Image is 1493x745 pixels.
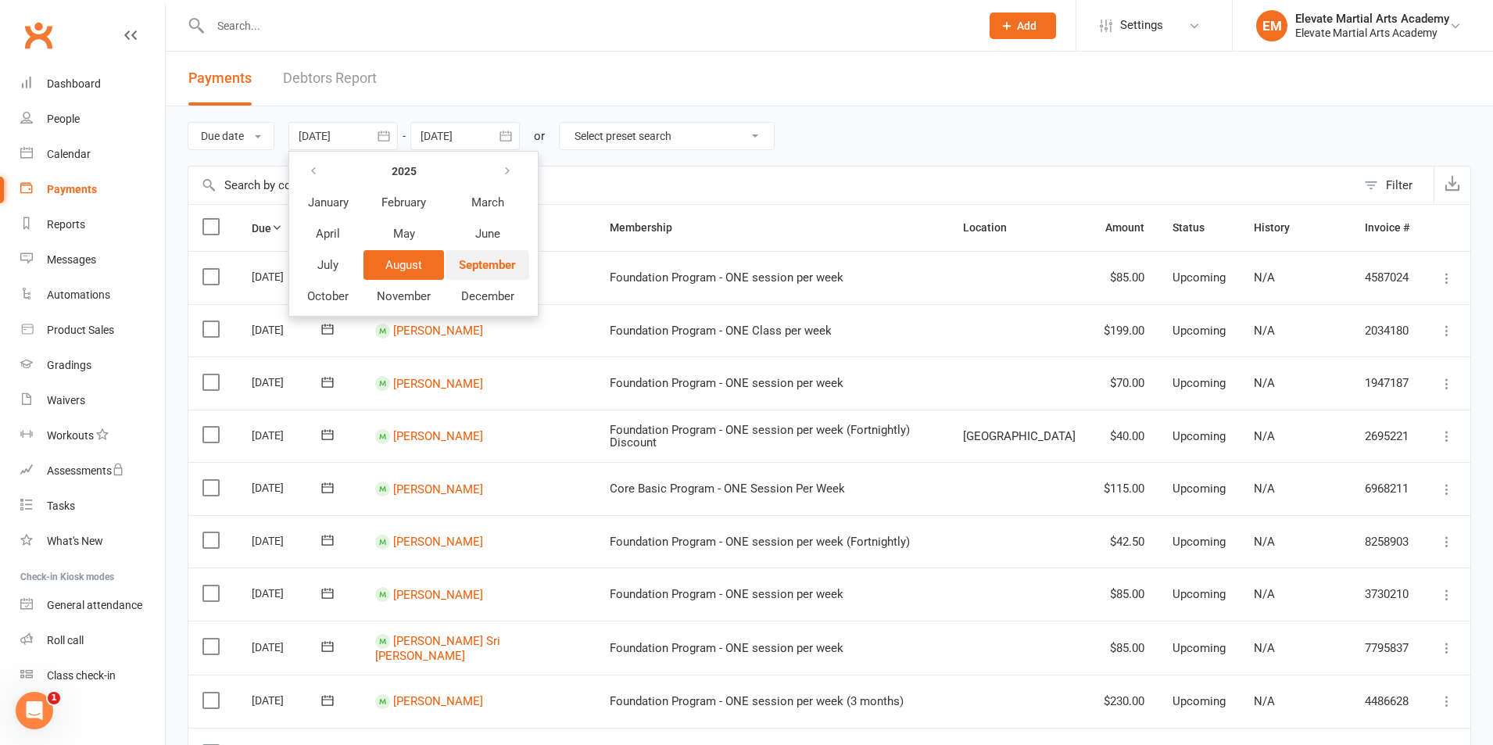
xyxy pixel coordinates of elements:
[1351,304,1423,357] td: 2034180
[377,289,431,303] span: November
[461,289,514,303] span: December
[294,250,362,280] button: July
[252,688,324,712] div: [DATE]
[1254,324,1275,338] span: N/A
[252,581,324,605] div: [DATE]
[610,376,843,390] span: Foundation Program - ONE session per week
[47,183,97,195] div: Payments
[393,587,483,601] a: [PERSON_NAME]
[252,528,324,553] div: [DATE]
[20,313,165,348] a: Product Sales
[610,482,845,496] span: Core Basic Program - ONE Session Per Week
[188,122,274,150] button: Due date
[534,127,545,145] div: or
[307,289,349,303] span: October
[610,270,843,285] span: Foundation Program - ONE session per week
[393,376,483,390] a: [PERSON_NAME]
[1240,205,1351,251] th: History
[283,52,377,106] a: Debtors Report
[47,599,142,611] div: General attendance
[20,623,165,658] a: Roll call
[1254,482,1275,496] span: N/A
[294,281,362,311] button: October
[1351,675,1423,728] td: 4486628
[20,489,165,524] a: Tasks
[1254,270,1275,285] span: N/A
[20,278,165,313] a: Automations
[1090,410,1158,463] td: $40.00
[610,324,832,338] span: Foundation Program - ONE Class per week
[610,694,904,708] span: Foundation Program - ONE session per week (3 months)
[47,634,84,647] div: Roll call
[47,429,94,442] div: Workouts
[990,13,1056,39] button: Add
[252,635,324,659] div: [DATE]
[610,535,910,549] span: Foundation Program - ONE session per week (Fortnightly)
[1351,462,1423,515] td: 6968211
[1351,515,1423,568] td: 8258903
[393,482,483,496] a: [PERSON_NAME]
[20,172,165,207] a: Payments
[393,429,483,443] a: [PERSON_NAME]
[47,535,103,547] div: What's New
[47,464,124,477] div: Assessments
[471,195,504,210] span: March
[1351,410,1423,463] td: 2695221
[1254,694,1275,708] span: N/A
[252,264,324,288] div: [DATE]
[1090,462,1158,515] td: $115.00
[47,253,96,266] div: Messages
[1090,205,1158,251] th: Amount
[446,250,529,280] button: September
[1254,641,1275,655] span: N/A
[20,418,165,453] a: Workouts
[446,219,529,249] button: June
[1173,587,1226,601] span: Upcoming
[393,324,483,338] a: [PERSON_NAME]
[1254,376,1275,390] span: N/A
[1356,167,1434,204] button: Filter
[381,195,426,210] span: February
[361,205,596,251] th: Contact
[1158,205,1240,251] th: Status
[47,148,91,160] div: Calendar
[1090,304,1158,357] td: $199.00
[308,195,349,210] span: January
[47,669,116,682] div: Class check-in
[188,167,1356,204] input: Search by contact name or invoice number
[252,317,324,342] div: [DATE]
[238,205,361,251] th: Due
[610,641,843,655] span: Foundation Program - ONE session per week
[20,102,165,137] a: People
[16,692,53,729] iframe: Intercom live chat
[1090,568,1158,621] td: $85.00
[1351,251,1423,304] td: 4587024
[1254,587,1275,601] span: N/A
[1254,429,1275,443] span: N/A
[1386,176,1412,195] div: Filter
[392,165,417,177] strong: 2025
[20,383,165,418] a: Waivers
[1351,568,1423,621] td: 3730210
[459,258,516,272] span: September
[446,281,529,311] button: December
[48,692,60,704] span: 1
[47,324,114,336] div: Product Sales
[47,77,101,90] div: Dashboard
[188,52,252,106] button: Payments
[1090,251,1158,304] td: $85.00
[1173,324,1226,338] span: Upcoming
[20,524,165,559] a: What's New
[1351,205,1423,251] th: Invoice #
[1254,535,1275,549] span: N/A
[1017,20,1037,32] span: Add
[20,66,165,102] a: Dashboard
[294,188,362,217] button: January
[1173,429,1226,443] span: Upcoming
[949,205,1090,251] th: Location
[1351,621,1423,675] td: 7795837
[393,227,415,241] span: May
[1256,10,1287,41] div: EM
[1173,482,1226,496] span: Upcoming
[385,258,422,272] span: August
